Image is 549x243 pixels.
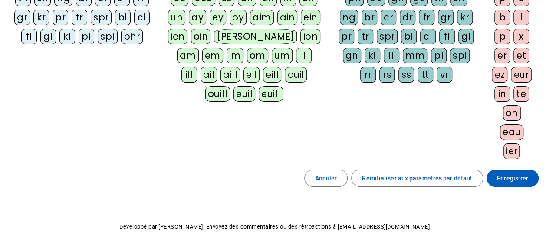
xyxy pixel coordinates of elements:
[513,29,529,44] div: x
[384,48,399,63] div: ll
[437,67,452,83] div: vr
[40,29,56,44] div: gl
[487,170,539,187] button: Enregistrer
[201,67,217,83] div: ail
[450,48,470,63] div: spl
[418,67,433,83] div: tt
[343,48,361,63] div: gn
[403,48,427,63] div: mm
[379,67,395,83] div: rs
[91,10,112,25] div: spr
[513,48,529,63] div: et
[494,48,510,63] div: er
[21,29,37,44] div: fl
[247,48,268,63] div: om
[115,10,131,25] div: bl
[377,29,398,44] div: spr
[191,29,211,44] div: oin
[210,10,226,25] div: ey
[339,29,354,44] div: pr
[227,48,243,63] div: im
[494,10,510,25] div: b
[500,124,524,140] div: eau
[33,10,49,25] div: kr
[439,29,455,44] div: fl
[513,86,529,102] div: te
[214,29,297,44] div: [PERSON_NAME]
[400,10,415,25] div: dr
[503,105,521,121] div: on
[259,86,283,102] div: euill
[360,67,376,83] div: rr
[168,29,187,44] div: ien
[494,86,510,102] div: in
[14,10,30,25] div: gr
[296,48,312,63] div: il
[381,10,396,25] div: cr
[431,48,447,63] div: pl
[401,29,417,44] div: bl
[301,10,320,25] div: ein
[243,67,260,83] div: eil
[59,29,75,44] div: kl
[7,222,542,232] p: Développé par [PERSON_NAME]. Envoyez des commentaires ou des rétroactions à [EMAIL_ADDRESS][DOMAI...
[121,29,143,44] div: phr
[340,10,358,25] div: ng
[277,10,298,25] div: ain
[168,10,185,25] div: un
[220,67,240,83] div: aill
[365,48,380,63] div: kl
[304,170,348,187] button: Annuler
[513,10,529,25] div: l
[492,67,507,83] div: ez
[285,67,307,83] div: ouil
[458,29,474,44] div: gl
[419,10,434,25] div: fr
[230,10,247,25] div: oy
[72,10,87,25] div: tr
[177,48,199,63] div: am
[205,86,230,102] div: ouill
[300,29,320,44] div: ion
[79,29,94,44] div: pl
[53,10,68,25] div: pr
[457,10,473,25] div: kr
[250,10,274,25] div: aim
[272,48,293,63] div: um
[398,67,414,83] div: ss
[202,48,223,63] div: em
[134,10,150,25] div: cl
[233,86,255,102] div: euil
[181,67,197,83] div: ill
[98,29,118,44] div: spl
[438,10,454,25] div: gr
[351,170,483,187] button: Réinitialiser aux paramètres par défaut
[503,143,520,159] div: ier
[362,173,472,183] span: Réinitialiser aux paramètres par défaut
[263,67,282,83] div: eill
[315,173,337,183] span: Annuler
[420,29,436,44] div: cl
[511,67,532,83] div: eur
[362,10,377,25] div: br
[494,29,510,44] div: p
[189,10,206,25] div: ay
[358,29,373,44] div: tr
[497,173,528,183] span: Enregistrer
